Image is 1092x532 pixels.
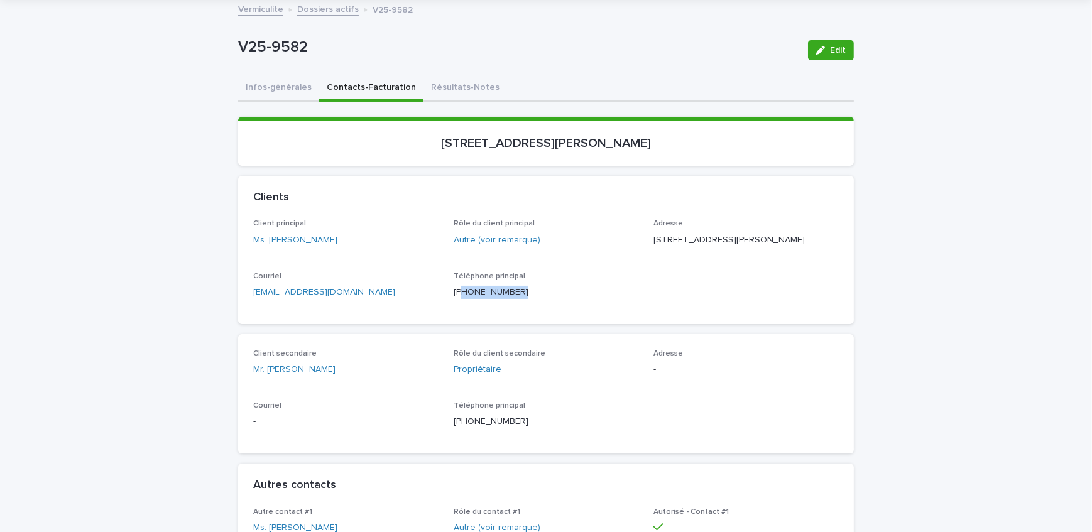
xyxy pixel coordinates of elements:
h2: Autres contacts [253,479,336,492]
span: Autre contact #1 [253,508,312,516]
button: Contacts-Facturation [319,75,423,102]
span: Téléphone principal [454,402,525,410]
span: Courriel [253,402,281,410]
p: - [253,415,439,428]
span: Client secondaire [253,350,317,357]
a: Propriétaire [454,363,501,376]
p: V25-9582 [238,38,798,57]
span: Edit [830,46,846,55]
a: [EMAIL_ADDRESS][DOMAIN_NAME] [253,288,395,296]
button: Résultats-Notes [423,75,507,102]
span: Courriel [253,273,281,280]
a: Dossiers actifs [297,1,359,16]
p: [PHONE_NUMBER] [454,286,639,299]
a: Ms. [PERSON_NAME] [253,234,337,247]
p: V25-9582 [373,2,413,16]
span: Téléphone principal [454,273,525,280]
a: Autre (voir remarque) [454,234,540,247]
span: Rôle du client principal [454,220,535,227]
p: [STREET_ADDRESS][PERSON_NAME] [253,136,839,151]
span: Client principal [253,220,306,227]
button: Infos-générales [238,75,319,102]
span: Rôle du client secondaire [454,350,545,357]
span: Adresse [653,220,683,227]
span: Adresse [653,350,683,357]
a: Mr. [PERSON_NAME] [253,363,336,376]
span: Rôle du contact #1 [454,508,520,516]
button: Edit [808,40,854,60]
h2: Clients [253,191,289,205]
span: Autorisé - Contact #1 [653,508,729,516]
p: [PHONE_NUMBER] [454,415,639,428]
p: - [653,363,839,376]
p: [STREET_ADDRESS][PERSON_NAME] [653,234,839,247]
a: Vermiculite [238,1,283,16]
